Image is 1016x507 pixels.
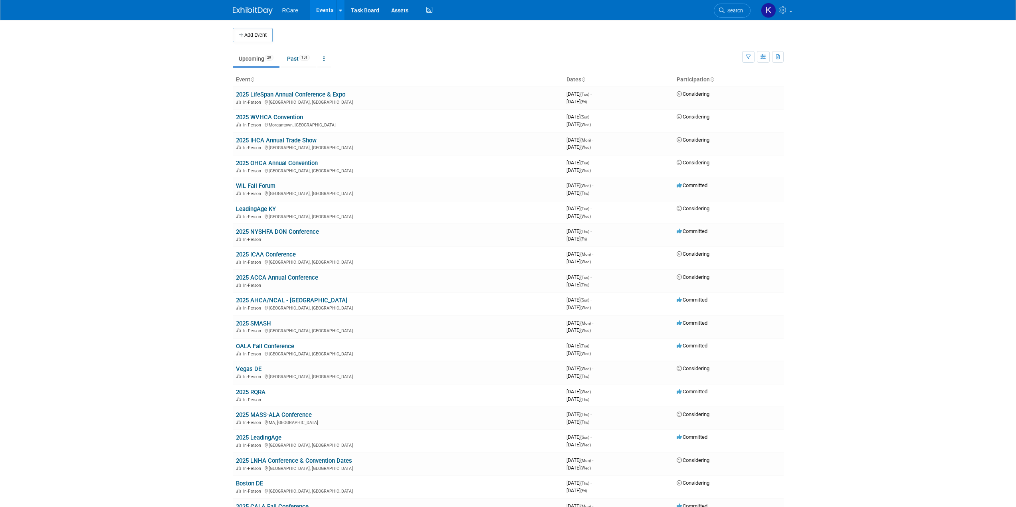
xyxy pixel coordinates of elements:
[580,100,587,104] span: (Fri)
[580,207,589,211] span: (Tue)
[236,411,312,418] a: 2025 MASS-ALA Conference
[580,229,589,234] span: (Thu)
[590,205,592,211] span: -
[243,122,263,128] span: In-Person
[677,320,707,326] span: Committed
[236,397,241,401] img: In-Person Event
[243,283,263,288] span: In-Person
[236,434,281,441] a: 2025 LeadingAge
[580,328,591,333] span: (Wed)
[243,374,263,379] span: In-Person
[236,213,560,219] div: [GEOGRAPHIC_DATA], [GEOGRAPHIC_DATA]
[566,304,591,310] span: [DATE]
[566,343,592,349] span: [DATE]
[243,214,263,219] span: In-Person
[236,297,347,304] a: 2025 AHCA/NCAL - [GEOGRAPHIC_DATA]
[250,76,254,83] a: Sort by Event Name
[566,137,593,143] span: [DATE]
[566,297,592,303] span: [DATE]
[566,236,587,242] span: [DATE]
[566,144,591,150] span: [DATE]
[677,205,709,211] span: Considering
[566,274,592,280] span: [DATE]
[590,343,592,349] span: -
[236,251,296,258] a: 2025 ICAA Conference
[566,480,592,486] span: [DATE]
[566,251,593,257] span: [DATE]
[590,91,592,97] span: -
[566,258,591,264] span: [DATE]
[592,251,593,257] span: -
[590,274,592,280] span: -
[580,260,591,264] span: (Wed)
[677,411,709,417] span: Considering
[563,73,673,87] th: Dates
[236,442,560,448] div: [GEOGRAPHIC_DATA], [GEOGRAPHIC_DATA]
[677,457,709,463] span: Considering
[580,145,591,150] span: (Wed)
[580,283,589,287] span: (Thu)
[580,420,589,424] span: (Thu)
[236,373,560,379] div: [GEOGRAPHIC_DATA], [GEOGRAPHIC_DATA]
[580,397,589,402] span: (Thu)
[580,390,591,394] span: (Wed)
[243,466,263,471] span: In-Person
[233,28,273,42] button: Add Event
[566,228,592,234] span: [DATE]
[236,419,560,425] div: MA, [GEOGRAPHIC_DATA]
[236,145,241,149] img: In-Person Event
[677,297,707,303] span: Committed
[243,420,263,425] span: In-Person
[590,160,592,166] span: -
[580,122,591,127] span: (Wed)
[580,191,589,195] span: (Thu)
[243,306,263,311] span: In-Person
[566,320,593,326] span: [DATE]
[236,160,318,167] a: 2025 OHCA Annual Convention
[580,458,591,463] span: (Mon)
[677,137,709,143] span: Considering
[592,137,593,143] span: -
[566,160,592,166] span: [DATE]
[673,73,784,87] th: Participation
[677,228,707,234] span: Committed
[243,489,263,494] span: In-Person
[236,350,560,357] div: [GEOGRAPHIC_DATA], [GEOGRAPHIC_DATA]
[236,190,560,196] div: [GEOGRAPHIC_DATA], [GEOGRAPHIC_DATA]
[566,190,589,196] span: [DATE]
[243,145,263,150] span: In-Person
[566,182,593,188] span: [DATE]
[236,258,560,265] div: [GEOGRAPHIC_DATA], [GEOGRAPHIC_DATA]
[580,344,589,348] span: (Tue)
[592,365,593,371] span: -
[580,275,589,280] span: (Tue)
[236,214,241,218] img: In-Person Event
[580,138,591,142] span: (Mon)
[236,320,271,327] a: 2025 SMASH
[580,481,589,485] span: (Thu)
[236,91,345,98] a: 2025 LifeSpan Annual Conference & Expo
[236,168,241,172] img: In-Person Event
[590,228,592,234] span: -
[233,51,279,66] a: Upcoming29
[236,465,560,471] div: [GEOGRAPHIC_DATA], [GEOGRAPHIC_DATA]
[236,237,241,241] img: In-Person Event
[236,389,265,396] a: 2025 RQRA
[236,328,241,332] img: In-Person Event
[566,389,593,395] span: [DATE]
[725,8,743,14] span: Search
[236,489,241,493] img: In-Person Event
[243,260,263,265] span: In-Person
[580,168,591,173] span: (Wed)
[677,274,709,280] span: Considering
[243,443,263,448] span: In-Person
[236,99,560,105] div: [GEOGRAPHIC_DATA], [GEOGRAPHIC_DATA]
[566,487,587,493] span: [DATE]
[243,237,263,242] span: In-Person
[677,389,707,395] span: Committed
[590,434,592,440] span: -
[580,443,591,447] span: (Wed)
[236,351,241,355] img: In-Person Event
[566,205,592,211] span: [DATE]
[233,7,273,15] img: ExhibitDay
